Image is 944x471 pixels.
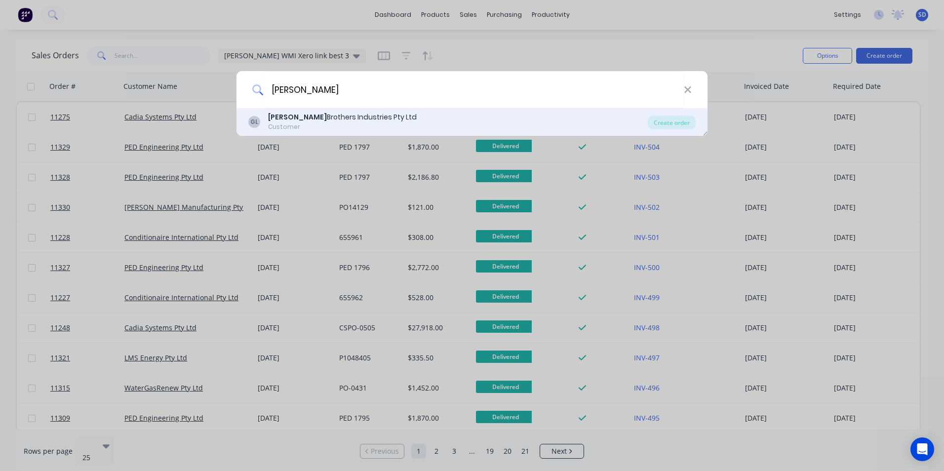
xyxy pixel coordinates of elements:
[248,116,260,128] div: GL
[910,437,934,461] div: Open Intercom Messenger
[648,116,696,129] div: Create order
[268,122,417,131] div: Customer
[268,112,417,122] div: Brothers Industries Pty Ltd
[263,71,684,108] input: Enter a customer name to create a new order...
[268,112,327,122] b: [PERSON_NAME]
